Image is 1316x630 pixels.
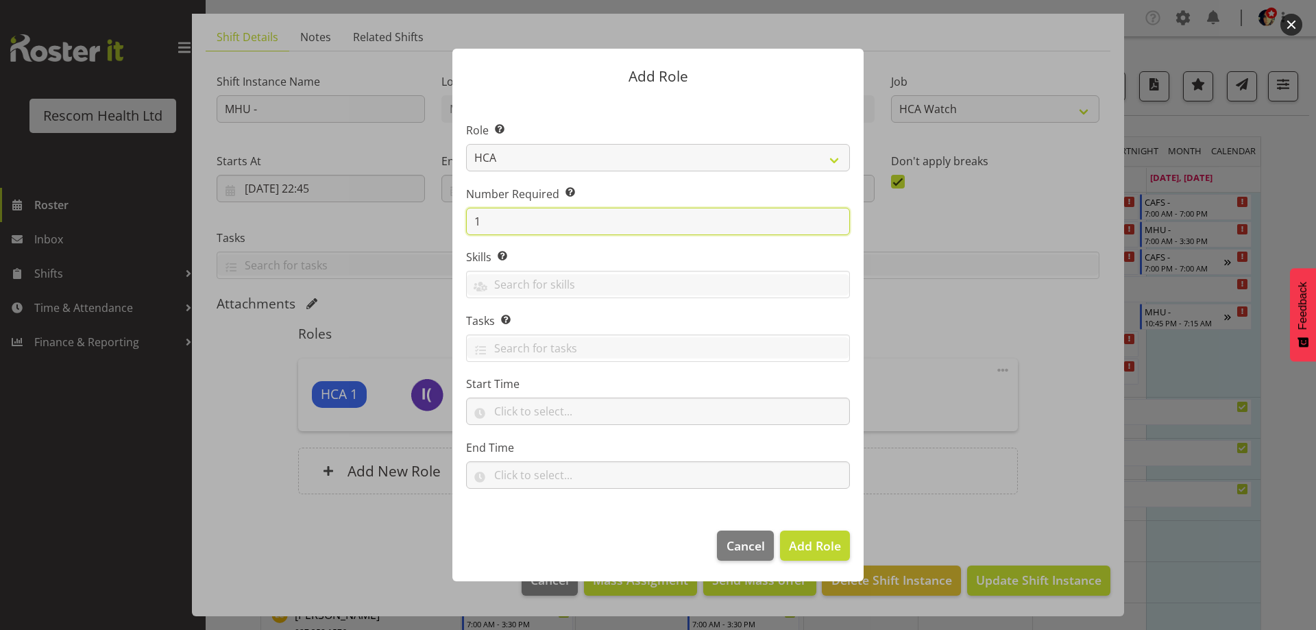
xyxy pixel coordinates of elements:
[467,337,849,359] input: Search for tasks
[466,439,850,456] label: End Time
[727,537,765,555] span: Cancel
[466,376,850,392] label: Start Time
[789,537,841,554] span: Add Role
[717,531,773,561] button: Cancel
[466,249,850,265] label: Skills
[780,531,850,561] button: Add Role
[466,461,850,489] input: Click to select...
[466,122,850,138] label: Role
[1290,268,1316,361] button: Feedback - Show survey
[1297,282,1309,330] span: Feedback
[466,69,850,84] p: Add Role
[466,313,850,329] label: Tasks
[466,186,850,202] label: Number Required
[466,398,850,425] input: Click to select...
[467,274,849,295] input: Search for skills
